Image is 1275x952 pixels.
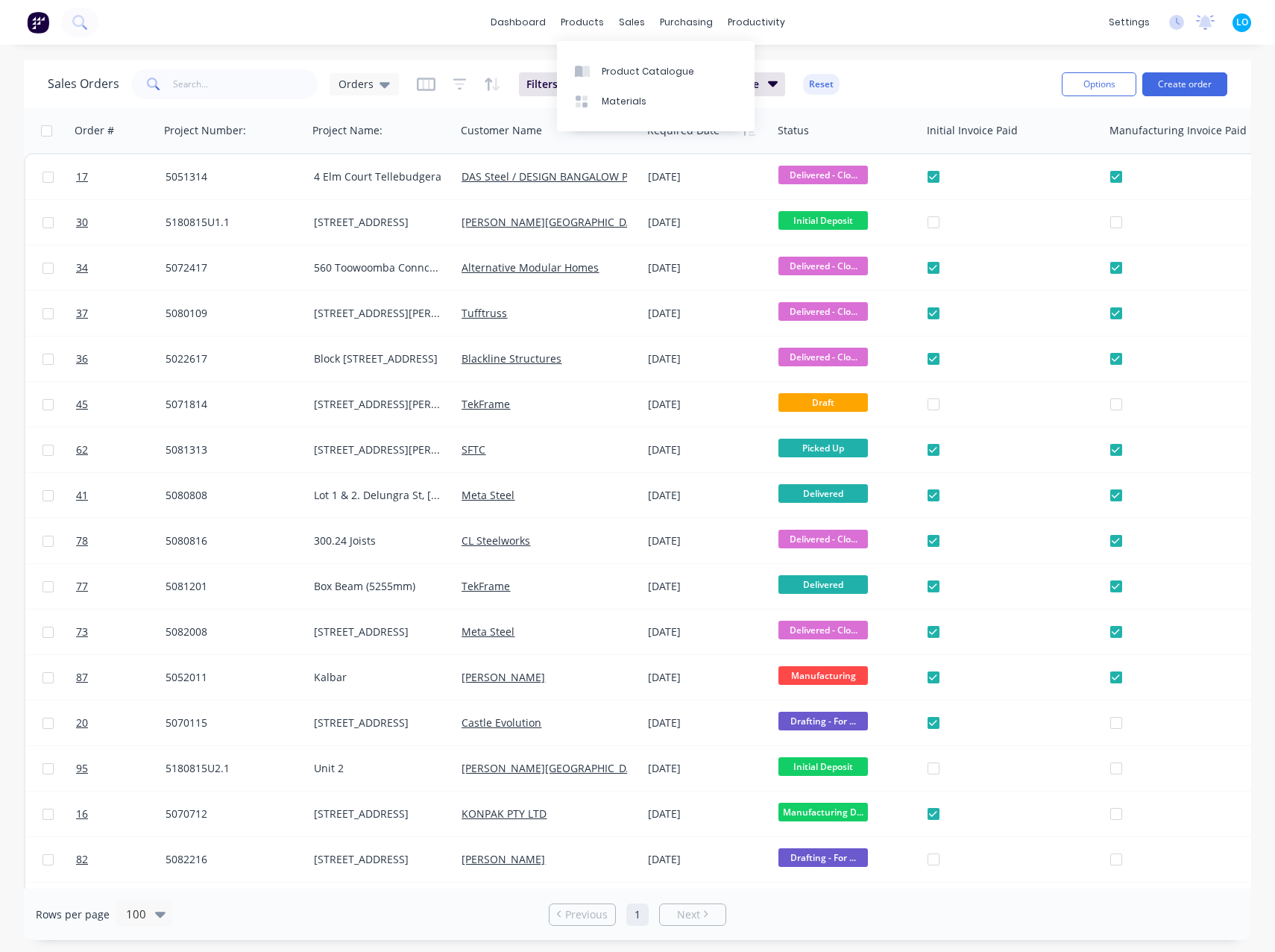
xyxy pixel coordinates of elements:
a: Meta Steel [462,624,514,639]
div: productivity [720,11,793,34]
span: LO [1236,16,1248,29]
div: [DATE] [648,351,766,366]
button: Reset [803,74,840,95]
a: 77 [76,564,166,609]
div: [DATE] [648,397,766,412]
a: Castle Evolution [462,715,541,730]
a: 62 [76,428,166,472]
span: 87 [76,670,88,685]
span: Drafting - For ... [778,712,868,730]
a: 45 [76,382,166,427]
div: [DATE] [648,624,766,639]
span: Orders [339,76,374,92]
a: Alternative Modular Homes [462,260,599,275]
div: [DATE] [648,306,766,321]
div: 5081313 [166,442,295,457]
a: Blackline Structures [462,351,561,366]
span: Filters: Status [526,77,594,92]
a: [PERSON_NAME] [462,852,545,866]
span: Manufacturing [778,666,868,685]
span: 41 [76,488,88,503]
div: 5080816 [166,533,295,548]
div: 5082008 [166,624,295,639]
div: Project Number: [164,123,246,138]
div: Lot 1 & 2. Delungra St, [GEOGRAPHIC_DATA] [314,488,444,503]
span: Delivered - Clo... [778,348,868,366]
a: 17 [76,154,166,199]
div: [STREET_ADDRESS][PERSON_NAME] [314,442,444,457]
div: [STREET_ADDRESS] [314,215,444,230]
a: Page 1 is your current page [626,904,649,926]
a: Meta Steel [462,488,514,502]
span: 17 [76,169,88,184]
span: Delivered [778,575,868,594]
div: 5051314 [166,169,295,184]
div: Status [778,123,809,138]
div: 4 Elm Court Tellebudgera [314,169,444,184]
div: 5072417 [166,260,295,275]
button: Options [1062,72,1136,96]
input: Search... [173,69,318,99]
a: 95 [76,746,166,791]
span: 16 [76,807,88,821]
a: 30 [76,200,166,245]
div: Product Catalogue [602,65,694,78]
div: Manufacturing Invoice Paid [1109,123,1247,138]
a: SFTC [462,442,485,457]
div: 5071814 [166,397,295,412]
a: 37 [76,291,166,336]
span: 78 [76,533,88,548]
div: [DATE] [648,488,766,503]
a: CL Steelworks [462,533,530,548]
span: 77 [76,579,88,594]
span: Delivered - Clo... [778,166,868,184]
a: 15 [76,883,166,927]
a: 34 [76,245,166,290]
div: settings [1101,11,1157,34]
div: Customer Name [461,123,542,138]
span: 37 [76,306,88,321]
a: TekFrame [462,579,510,593]
ul: Pagination [543,904,732,926]
div: Initial Invoice Paid [927,123,1018,138]
button: Filters:Status [519,72,620,96]
div: purchasing [652,11,720,34]
a: 41 [76,473,166,518]
div: [STREET_ADDRESS] [314,715,444,730]
span: 34 [76,260,88,275]
span: Picked Up [778,439,868,457]
a: Materials [557,87,755,116]
span: 73 [76,624,88,639]
div: [DATE] [648,579,766,594]
div: Order # [75,123,114,138]
div: 5082216 [166,852,295,867]
span: Manufacturing D... [778,803,868,821]
span: Initial Deposit [778,757,868,776]
div: [DATE] [648,761,766,776]
span: Draft [778,393,868,412]
div: [STREET_ADDRESS][PERSON_NAME] [314,306,444,321]
div: [DATE] [648,670,766,685]
div: products [553,11,611,34]
span: Delivered - Clo... [778,530,868,548]
div: 560 Toowoomba Conncection Rd, Withcott [314,260,444,275]
div: 300.24 Joists [314,533,444,548]
a: TekFrame [462,397,510,411]
span: 36 [76,351,88,366]
div: [STREET_ADDRESS] [314,624,444,639]
a: 16 [76,792,166,836]
a: 82 [76,837,166,882]
span: Initial Deposit [778,211,868,230]
span: 20 [76,715,88,730]
a: dashboard [483,11,553,34]
span: Delivered - Clo... [778,302,868,321]
a: 87 [76,655,166,700]
div: 5070115 [166,715,295,730]
div: 5022617 [166,351,295,366]
span: Next [677,907,700,922]
a: Previous page [550,907,615,922]
img: Factory [27,11,49,34]
a: Tufftruss [462,306,507,320]
div: 5180815U2.1 [166,761,295,776]
a: DAS Steel / DESIGN BANGALOW PTY LTD [462,169,661,184]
